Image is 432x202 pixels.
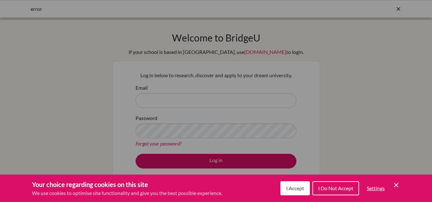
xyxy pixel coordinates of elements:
button: Save and close [392,181,400,189]
button: Settings [362,182,390,195]
span: I Do Not Accept [318,185,353,191]
button: I Do Not Accept [312,181,359,195]
span: Settings [367,185,385,191]
button: I Accept [280,181,310,195]
p: We use cookies to optimise site functionality and give you the best possible experience. [32,189,222,197]
span: I Accept [286,185,304,191]
h3: Your choice regarding cookies on this site [32,180,222,189]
